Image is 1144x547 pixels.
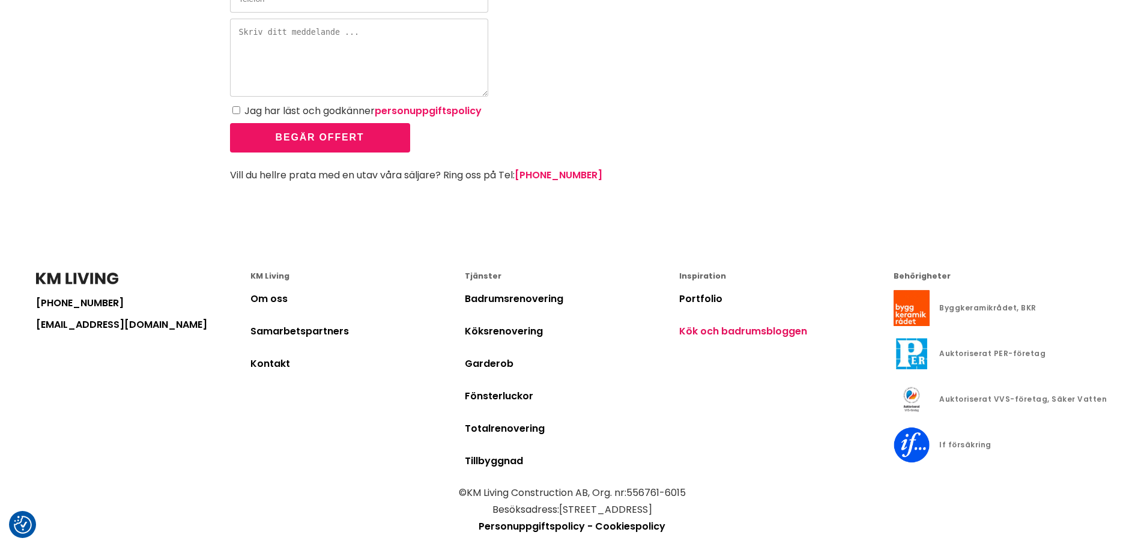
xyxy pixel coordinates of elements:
label: Jag har läst och godkänner [244,104,482,118]
a: personuppgiftspolicy [375,104,482,118]
img: Auktoriserat PER-företag [894,336,930,372]
a: Totalrenovering [465,422,545,435]
div: Tjänster [465,273,679,280]
p: © KM Living Construction AB , Org. nr: 556761-6015 Besöksadress: [STREET_ADDRESS] [36,485,1108,518]
div: Auktoriserat PER-företag [939,350,1046,357]
a: Kök och badrumsbloggen [679,324,807,338]
div: KM Living [250,273,465,280]
img: Revisit consent button [14,516,32,534]
div: Inspiration [679,273,894,280]
button: Begär offert [230,123,410,153]
a: Garderob [465,357,513,370]
img: Auktoriserat VVS-företag, Säker Vatten [894,381,930,417]
img: KM Living [36,273,118,285]
a: Personuppgiftspolicy - [479,519,593,533]
img: Byggkeramikrådet, BKR [894,290,930,326]
a: Köksrenovering [465,324,543,338]
a: Om oss [250,292,288,306]
img: If försäkring [894,427,930,463]
a: Fönsterluckor [465,389,533,403]
a: Kontakt [250,357,290,370]
div: If försäkring [939,441,991,449]
a: [PHONE_NUMBER] [515,168,602,182]
div: Byggkeramikrådet, BKR [939,304,1037,312]
a: Samarbetspartners [250,324,349,338]
a: [EMAIL_ADDRESS][DOMAIN_NAME] [36,320,250,330]
button: Samtyckesinställningar [14,516,32,534]
a: Badrumsrenovering [465,292,563,306]
a: [PHONE_NUMBER] [36,298,250,308]
div: Auktoriserat VVS-företag, Säker Vatten [939,396,1107,403]
a: Portfolio [679,292,722,306]
a: Cookiespolicy [595,519,665,533]
div: Vill du hellre prata med en utav våra säljare? Ring oss på Tel: [230,171,915,180]
a: Tillbyggnad [465,454,523,468]
div: Behörigheter [894,273,1108,280]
